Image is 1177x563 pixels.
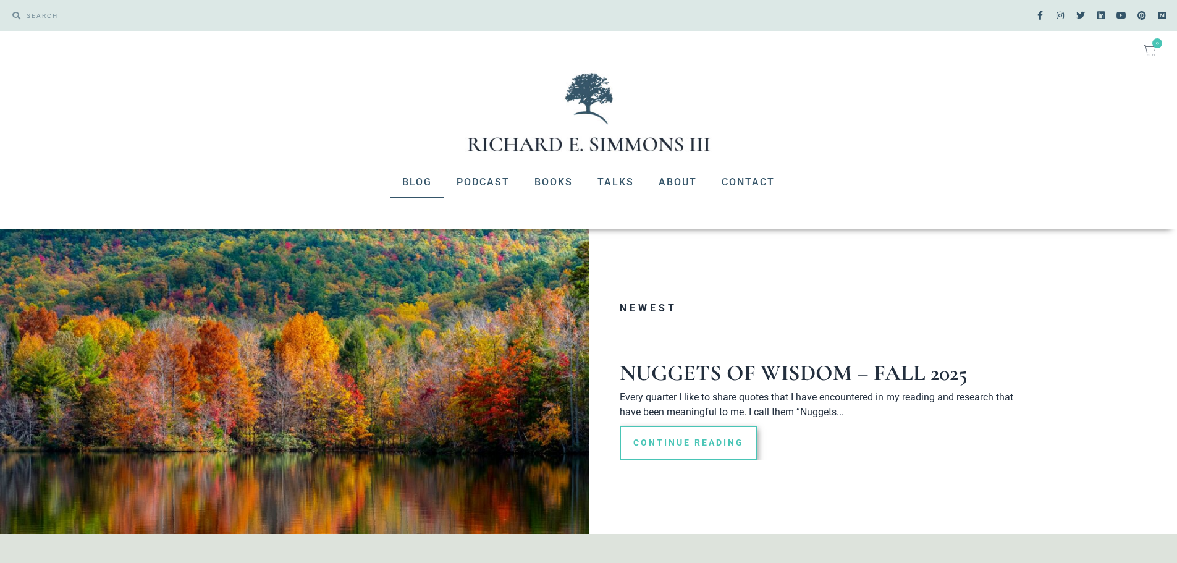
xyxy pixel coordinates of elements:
a: Blog [390,166,444,198]
p: Every quarter I like to share quotes that I have encountered in my reading and research that have... [620,390,1015,420]
h3: Newest [620,303,1015,313]
span: 0 [1152,38,1162,48]
a: Nuggets of Wisdom – Fall 2025 [620,360,968,386]
a: 0 [1129,37,1171,64]
a: Contact [709,166,787,198]
a: About [646,166,709,198]
a: Talks [585,166,646,198]
a: Podcast [444,166,522,198]
a: Read more about Nuggets of Wisdom – Fall 2025 [620,426,757,460]
input: SEARCH [20,6,583,25]
a: Books [522,166,585,198]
